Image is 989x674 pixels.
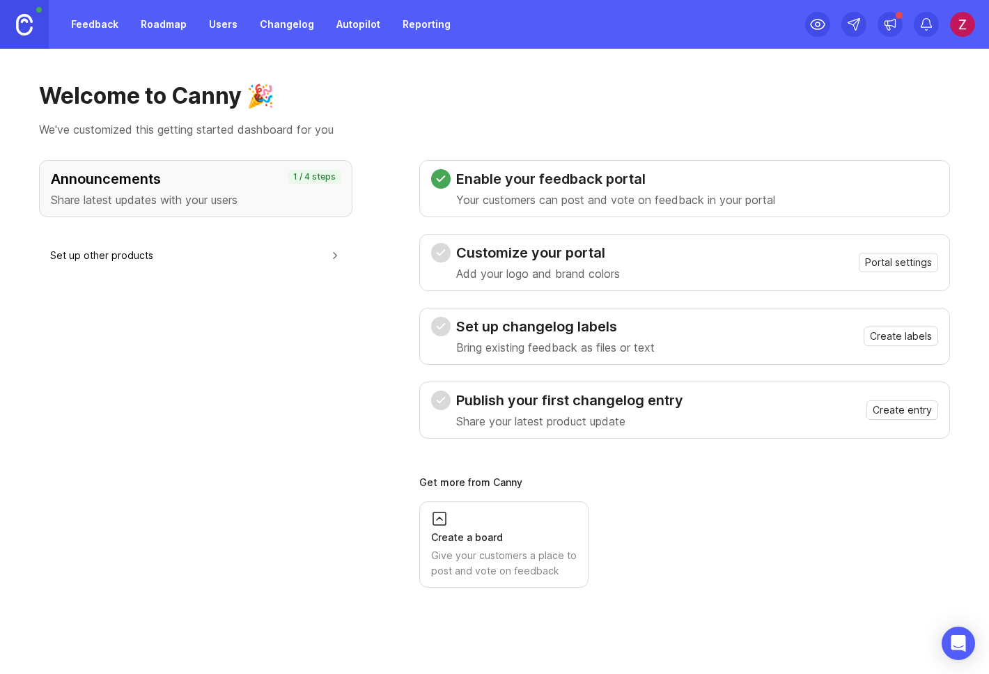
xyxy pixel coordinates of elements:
a: Autopilot [328,12,389,37]
p: Share latest updates with your users [51,191,341,208]
div: Open Intercom Messenger [942,627,975,660]
button: Portal settings [859,253,938,272]
a: Roadmap [132,12,195,37]
h3: Publish your first changelog entry [456,391,683,410]
img: Zachary Preuss [950,12,975,37]
div: Give your customers a place to post and vote on feedback [431,548,577,579]
a: Reporting [394,12,459,37]
a: Users [201,12,246,37]
span: Create entry [873,403,932,417]
p: 1 / 4 steps [293,171,336,182]
button: Create entry [866,400,938,420]
button: Create labels [864,327,938,346]
p: Add your logo and brand colors [456,265,620,282]
h3: Customize your portal [456,243,620,262]
p: Bring existing feedback as files or text [456,339,655,356]
p: We've customized this getting started dashboard for you [39,121,950,138]
div: Create a board [431,530,577,545]
span: Portal settings [865,256,932,269]
a: Changelog [251,12,322,37]
button: AnnouncementsShare latest updates with your users1 / 4 steps [39,160,352,217]
p: Your customers can post and vote on feedback in your portal [456,191,775,208]
p: Share your latest product update [456,413,683,430]
img: Canny Home [16,14,33,36]
h3: Enable your feedback portal [456,169,775,189]
button: Set up other products [50,240,341,271]
a: Create a boardGive your customers a place to post and vote on feedback [419,501,589,588]
h1: Welcome to Canny 🎉 [39,82,950,110]
a: Feedback [63,12,127,37]
span: Create labels [870,329,932,343]
h3: Announcements [51,169,341,189]
div: Get more from Canny [419,478,950,487]
h3: Set up changelog labels [456,317,655,336]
